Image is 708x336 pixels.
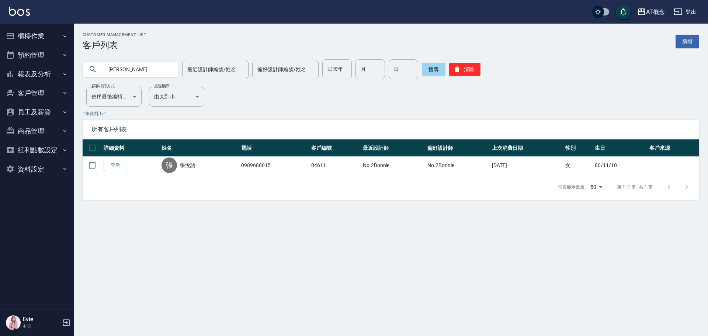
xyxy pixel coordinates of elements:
[361,139,426,157] th: 最近設計師
[426,157,490,174] td: No.2Bonnie
[86,87,142,107] div: 依序最後編輯時間
[9,7,30,16] img: Logo
[180,162,195,169] a: 張悅語
[309,139,361,157] th: 客戶編號
[83,110,699,117] p: 1 筆資料, 1 / 1
[91,83,115,89] label: 顧客排序方式
[162,157,177,173] div: 張
[558,184,584,190] p: 每頁顯示數量
[490,157,563,174] td: [DATE]
[104,160,127,171] a: 查看
[309,157,361,174] td: 04611
[91,126,690,133] span: 所有客戶列表
[83,40,146,51] h3: 客戶列表
[239,157,309,174] td: 0989680015
[6,315,21,330] img: Person
[3,27,71,46] button: 櫃檯作業
[22,316,60,323] h5: Evie
[490,139,563,157] th: 上次消費日期
[671,5,699,19] button: 登出
[154,83,170,89] label: 呈現順序
[426,139,490,157] th: 偏好設計師
[3,84,71,103] button: 客戶管理
[616,4,631,19] button: save
[422,63,445,76] button: 搜尋
[676,35,699,48] a: 新增
[593,139,648,157] th: 生日
[3,65,71,84] button: 報表及分析
[3,160,71,179] button: 資料設定
[103,59,173,79] input: 搜尋關鍵字
[617,184,653,190] p: 第 1–1 筆 共 1 筆
[634,4,668,20] button: AT概念
[648,139,699,157] th: 客戶來源
[646,7,665,17] div: AT概念
[102,139,160,157] th: 詳細資料
[563,139,593,157] th: 性別
[361,157,426,174] td: No.2Bonnie
[563,157,593,174] td: 女
[449,63,480,76] button: 清除
[3,122,71,141] button: 商品管理
[83,32,146,37] h2: Customer Management List
[587,177,605,197] div: 50
[160,139,239,157] th: 姓名
[22,323,60,330] p: 主管
[239,139,309,157] th: 電話
[593,157,648,174] td: 80/11/10
[3,46,71,65] button: 預約管理
[149,87,204,107] div: 由大到小
[3,141,71,160] button: 紅利點數設定
[3,103,71,122] button: 員工及薪資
